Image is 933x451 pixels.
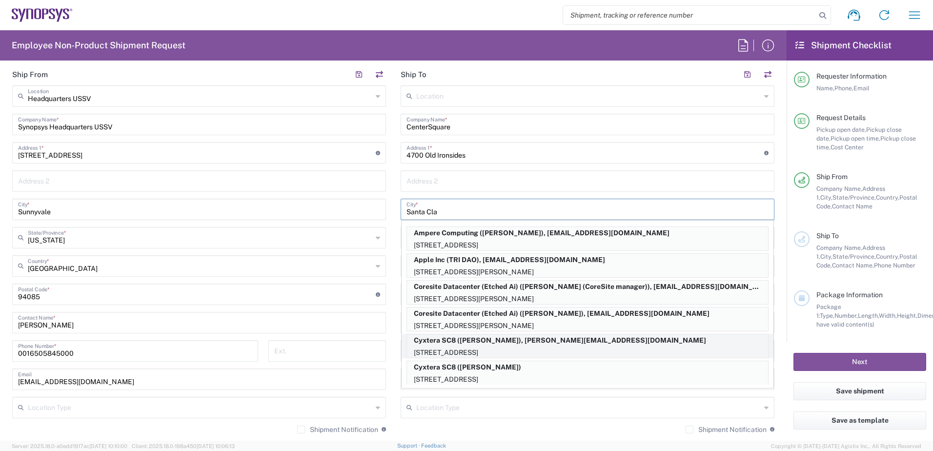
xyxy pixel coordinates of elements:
span: Company Name, [816,185,862,192]
h2: Shipment Checklist [795,40,892,51]
span: City, [820,253,832,260]
p: [STREET_ADDRESS][PERSON_NAME] [407,293,768,305]
p: Cyxtera SC8 (Thanh Nguyen), thanqn@synopsys.com [407,334,768,347]
span: Copyright © [DATE]-[DATE] Agistix Inc., All Rights Reserved [771,442,921,451]
span: Ship To [816,232,839,240]
span: Number, [834,312,858,319]
span: Country, [876,253,899,260]
p: [STREET_ADDRESS] [407,239,768,251]
p: [STREET_ADDRESS] [407,373,768,386]
p: [STREET_ADDRESS][PERSON_NAME] [407,320,768,332]
span: Package 1: [816,303,841,319]
span: Package Information [816,291,883,299]
p: [STREET_ADDRESS][PERSON_NAME] [407,266,768,278]
span: Pickup open time, [831,135,880,142]
span: Client: 2025.18.0-198a450 [132,443,235,449]
a: Support [397,443,422,449]
span: [DATE] 10:06:13 [197,443,235,449]
span: Name, [816,84,834,92]
span: Contact Name [832,203,872,210]
a: Feedback [421,443,446,449]
p: Coresite Datacenter (Etched Ai) (Lisa Young), lyoung@synopsys.com [407,307,768,320]
span: Width, [879,312,897,319]
span: Company Name, [816,244,862,251]
p: [STREET_ADDRESS] [407,347,768,359]
button: Save as template [793,411,926,430]
button: Save shipment [793,382,926,400]
span: Cost Center [831,143,864,151]
label: Shipment Notification [686,426,767,433]
span: State/Province, [832,194,876,201]
span: Request Details [816,114,866,122]
span: Pickup open date, [816,126,866,133]
p: Ampere Computing (Varsha Murthy), vmurthy@amperecomputing.com [407,227,768,239]
p: Coresite Datacenter (Etched Ai) (Carlos (CoreSite manager)), lyoung@synopsys.com [407,281,768,293]
h2: Employee Non-Product Shipment Request [12,40,185,51]
span: Length, [858,312,879,319]
input: Shipment, tracking or reference number [563,6,816,24]
h2: Ship To [401,70,426,80]
span: Phone, [834,84,853,92]
span: Contact Name, [832,262,874,269]
span: Requester Information [816,72,887,80]
button: Next [793,353,926,371]
span: Phone Number [874,262,915,269]
h2: Ship From [12,70,48,80]
label: Shipment Notification [297,426,378,433]
span: Email [853,84,870,92]
span: [DATE] 10:10:00 [89,443,127,449]
span: Ship From [816,173,848,181]
span: Type, [820,312,834,319]
span: Country, [876,194,899,201]
span: Height, [897,312,917,319]
p: Cyxtera SC8 (Thanh Nguyen) [407,361,768,373]
span: State/Province, [832,253,876,260]
span: City, [820,194,832,201]
span: Server: 2025.18.0-a0edd1917ac [12,443,127,449]
p: Apple Inc (TRI DAO), johnnyt@synopsys.com [407,254,768,266]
